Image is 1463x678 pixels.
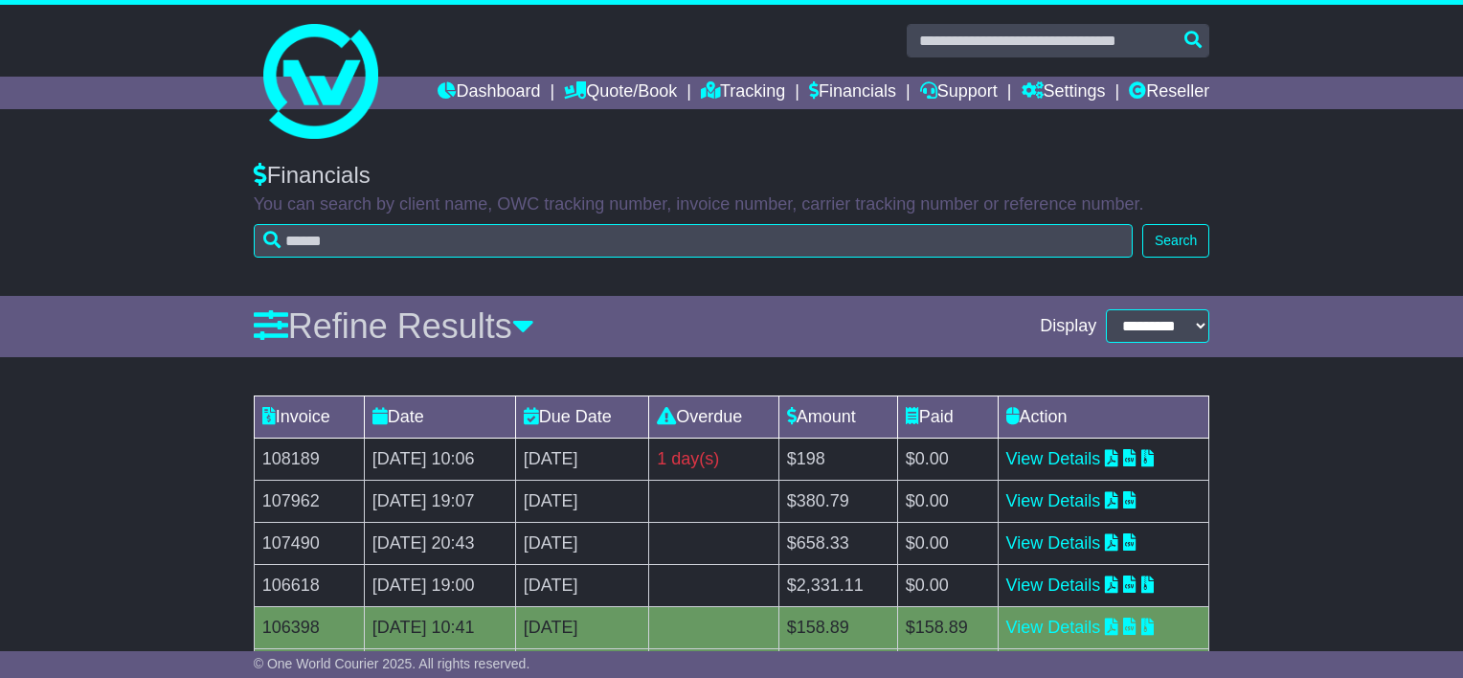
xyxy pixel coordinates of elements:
[364,395,515,438] td: Date
[998,395,1209,438] td: Action
[1006,491,1101,510] a: View Details
[1022,77,1106,109] a: Settings
[1129,77,1209,109] a: Reseller
[515,395,648,438] td: Due Date
[778,438,897,480] td: $198
[254,564,364,606] td: 106618
[1006,533,1101,553] a: View Details
[254,395,364,438] td: Invoice
[254,194,1210,215] p: You can search by client name, OWC tracking number, invoice number, carrier tracking number or re...
[897,522,998,564] td: $0.00
[364,438,515,480] td: [DATE] 10:06
[254,522,364,564] td: 107490
[364,480,515,522] td: [DATE] 19:07
[897,564,998,606] td: $0.00
[778,564,897,606] td: $2,331.11
[254,480,364,522] td: 107962
[364,564,515,606] td: [DATE] 19:00
[515,480,648,522] td: [DATE]
[778,522,897,564] td: $658.33
[254,162,1210,190] div: Financials
[897,480,998,522] td: $0.00
[897,438,998,480] td: $0.00
[1006,618,1101,637] a: View Details
[809,77,896,109] a: Financials
[778,395,897,438] td: Amount
[564,77,677,109] a: Quote/Book
[254,438,364,480] td: 108189
[364,522,515,564] td: [DATE] 20:43
[701,77,785,109] a: Tracking
[657,446,770,472] div: 1 day(s)
[438,77,540,109] a: Dashboard
[649,395,778,438] td: Overdue
[515,522,648,564] td: [DATE]
[778,480,897,522] td: $380.79
[515,564,648,606] td: [DATE]
[897,395,998,438] td: Paid
[254,306,534,346] a: Refine Results
[515,606,648,648] td: [DATE]
[364,606,515,648] td: [DATE] 10:41
[1040,316,1096,337] span: Display
[515,438,648,480] td: [DATE]
[897,606,998,648] td: $158.89
[254,606,364,648] td: 106398
[920,77,998,109] a: Support
[1006,449,1101,468] a: View Details
[254,656,530,671] span: © One World Courier 2025. All rights reserved.
[1142,224,1209,258] button: Search
[1006,576,1101,595] a: View Details
[778,606,897,648] td: $158.89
